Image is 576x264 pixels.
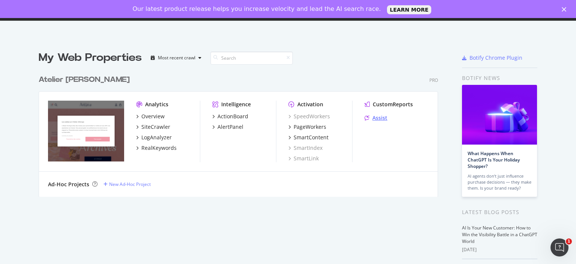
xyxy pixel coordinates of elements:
[468,173,531,191] div: AI agents don’t just influence purchase decisions — they make them. Is your brand ready?
[136,134,172,141] a: LogAnalyzer
[136,113,165,120] a: Overview
[294,123,326,131] div: PageWorkers
[550,238,568,256] iframe: Intercom live chat
[212,113,248,120] a: ActionBoard
[217,123,243,131] div: AlertPanel
[141,113,165,120] div: Overview
[288,123,326,131] a: PageWorkers
[288,144,322,152] a: SmartIndex
[364,101,413,108] a: CustomReports
[462,208,537,216] div: Latest Blog Posts
[462,74,537,82] div: Botify news
[133,5,381,13] div: Our latest product release helps you increase velocity and lead the AI search race.
[39,74,133,85] a: Atelier [PERSON_NAME]
[288,134,328,141] a: SmartContent
[566,238,572,244] span: 1
[39,65,444,197] div: grid
[462,225,537,244] a: AI Is Your New Customer: How to Win the Visibility Battle in a ChatGPT World
[372,114,387,122] div: Assist
[141,144,177,152] div: RealKeywords
[48,181,89,188] div: Ad-Hoc Projects
[373,101,413,108] div: CustomReports
[103,181,151,187] a: New Ad-Hoc Project
[109,181,151,187] div: New Ad-Hoc Project
[562,7,569,11] div: Fermer
[288,113,330,120] a: SpeedWorkers
[212,123,243,131] a: AlertPanel
[469,54,522,62] div: Botify Chrome Plugin
[136,123,170,131] a: SiteCrawler
[39,50,142,65] div: My Web Properties
[136,144,177,152] a: RealKeywords
[462,246,537,253] div: [DATE]
[148,52,204,64] button: Most recent crawl
[210,51,293,65] input: Search
[297,101,323,108] div: Activation
[364,114,387,122] a: Assist
[141,123,170,131] div: SiteCrawler
[158,56,195,60] div: Most recent crawl
[387,5,432,14] a: LEARN MORE
[468,150,520,169] a: What Happens When ChatGPT Is Your Holiday Shopper?
[145,101,168,108] div: Analytics
[288,155,319,162] a: SmartLink
[429,77,438,83] div: Pro
[217,113,248,120] div: ActionBoard
[48,101,124,161] img: atelier-amaya.com
[141,134,172,141] div: LogAnalyzer
[462,85,537,145] img: What Happens When ChatGPT Is Your Holiday Shopper?
[294,134,328,141] div: SmartContent
[462,54,522,62] a: Botify Chrome Plugin
[221,101,251,108] div: Intelligence
[39,74,130,85] div: Atelier [PERSON_NAME]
